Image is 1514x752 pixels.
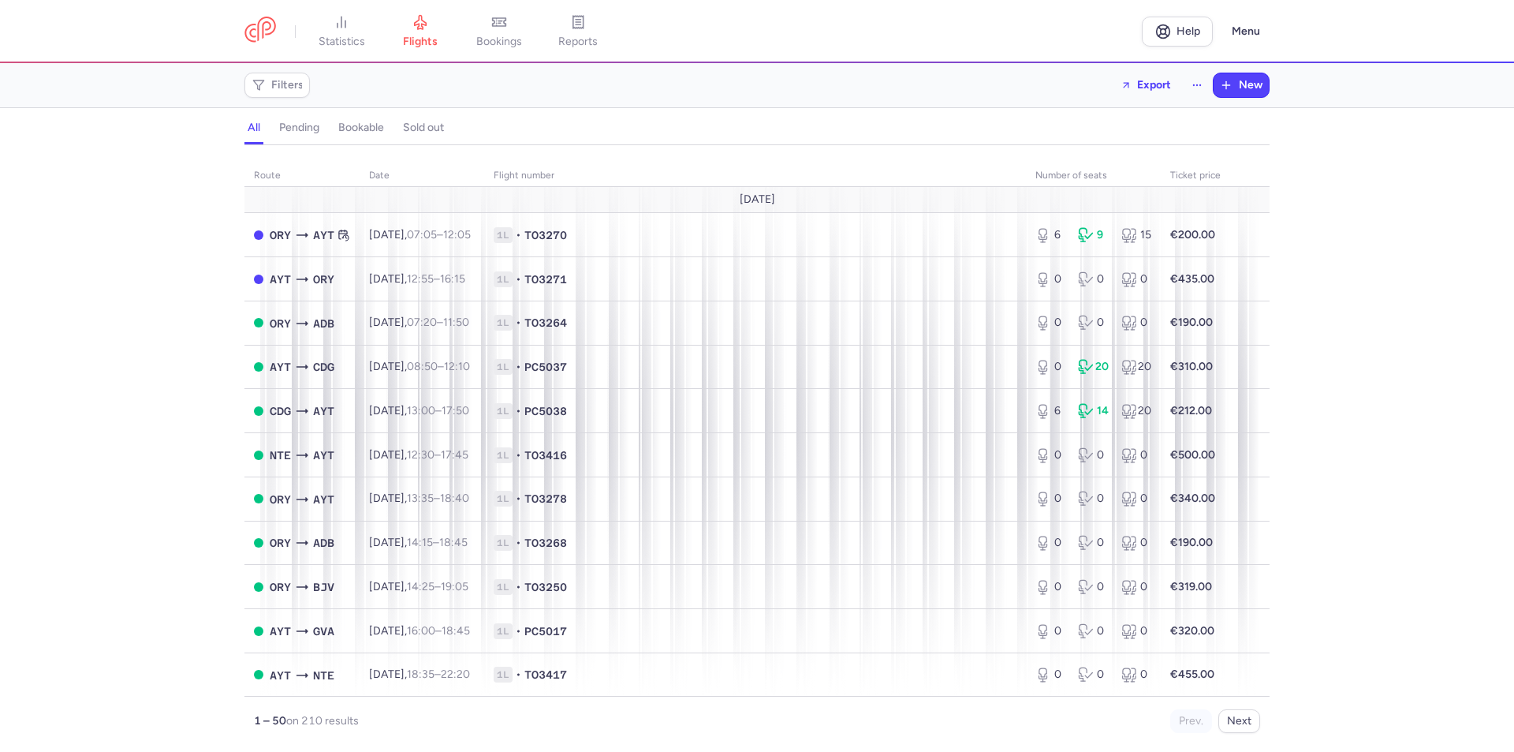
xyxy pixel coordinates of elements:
span: TO3416 [524,447,567,463]
div: 0 [1121,447,1151,463]
h4: bookable [338,121,384,135]
time: 14:25 [407,580,434,593]
div: 0 [1121,667,1151,683]
span: ADB [313,315,334,332]
span: CDG [313,358,334,376]
span: – [407,580,468,593]
span: statistics [319,35,365,49]
span: – [407,360,470,373]
span: AYT [270,623,291,640]
h4: sold out [403,121,444,135]
div: 0 [1035,315,1065,331]
span: – [407,448,468,462]
div: 20 [1078,359,1108,375]
span: – [407,492,469,505]
th: number of seats [1026,164,1161,188]
div: 6 [1035,403,1065,419]
span: – [407,228,471,241]
span: TO3417 [524,667,567,683]
span: TO3250 [524,579,567,595]
span: 1L [494,227,513,243]
span: [DATE], [369,624,470,638]
div: 0 [1078,315,1108,331]
time: 19:05 [441,580,468,593]
span: ORY [270,226,291,244]
span: • [516,359,521,375]
span: [DATE], [369,448,468,462]
time: 18:35 [407,668,434,681]
span: TO3264 [524,315,567,331]
time: 13:35 [407,492,434,505]
th: date [360,164,484,188]
time: 12:30 [407,448,434,462]
span: BJV [313,578,334,596]
span: • [516,447,521,463]
span: [DATE], [369,536,468,549]
span: PC5037 [524,359,567,375]
span: 1L [494,667,513,683]
time: 12:55 [407,272,434,286]
div: 0 [1035,359,1065,375]
strong: €455.00 [1170,668,1214,681]
span: ORY [270,578,291,596]
div: 0 [1121,491,1151,507]
span: 1L [494,535,513,551]
th: Ticket price [1161,164,1230,188]
div: 0 [1078,535,1108,551]
button: Next [1218,709,1260,733]
a: CitizenPlane red outlined logo [244,17,276,46]
span: TO3278 [524,491,567,507]
span: AYT [313,491,334,508]
span: • [516,535,521,551]
span: [DATE], [369,668,470,681]
span: • [516,315,521,331]
strong: €212.00 [1170,404,1212,417]
time: 18:45 [439,536,468,549]
strong: 1 – 50 [254,714,286,728]
a: Help [1142,17,1213,47]
span: ADB [313,534,334,552]
strong: €435.00 [1170,272,1214,286]
span: – [407,536,468,549]
span: NTE [270,447,291,464]
div: 15 [1121,227,1151,243]
span: • [516,623,521,639]
strong: €319.00 [1170,580,1212,593]
div: 0 [1078,491,1108,507]
button: Export [1110,73,1181,98]
span: • [516,491,521,507]
button: New [1214,73,1269,97]
h4: pending [279,121,319,135]
div: 0 [1078,667,1108,683]
time: 16:15 [440,272,465,286]
a: statistics [302,14,381,49]
time: 08:50 [407,360,438,373]
span: New [1239,79,1262,92]
span: 1L [494,315,513,331]
span: TO3271 [524,271,567,287]
div: 6 [1035,227,1065,243]
span: [DATE], [369,492,469,505]
time: 17:45 [441,448,468,462]
div: 0 [1035,447,1065,463]
strong: €340.00 [1170,492,1215,505]
span: NTE [313,667,334,684]
span: • [516,403,521,419]
span: • [516,227,521,243]
div: 0 [1121,623,1151,639]
span: • [516,271,521,287]
time: 16:00 [407,624,435,638]
span: • [516,579,521,595]
span: 1L [494,271,513,287]
time: 18:40 [440,492,469,505]
strong: €200.00 [1170,228,1215,241]
strong: €190.00 [1170,316,1213,329]
button: Filters [245,73,309,97]
span: AYT [313,226,334,244]
span: Help [1177,25,1200,37]
time: 11:50 [443,316,469,329]
div: 0 [1121,271,1151,287]
span: CDG [270,402,291,420]
time: 13:00 [407,404,435,417]
h4: all [248,121,260,135]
